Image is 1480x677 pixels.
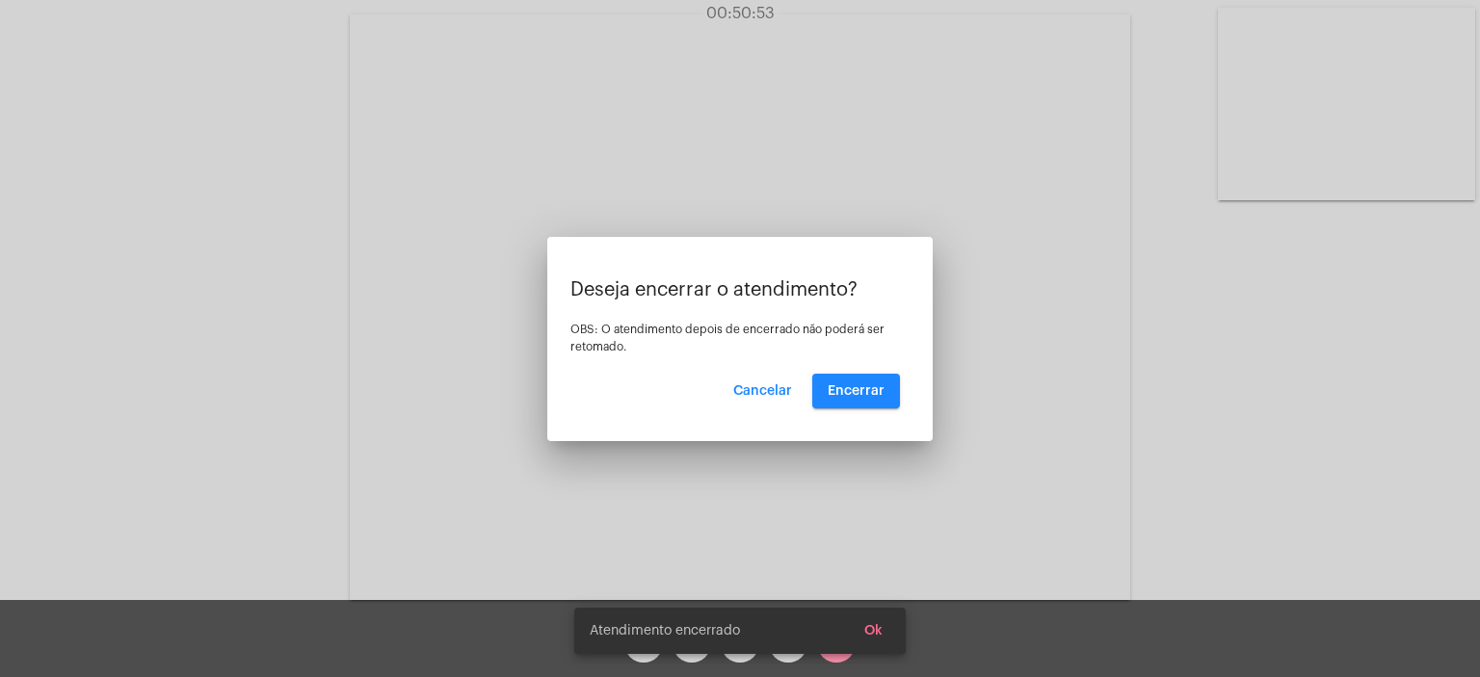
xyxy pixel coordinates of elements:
span: 00:50:53 [706,6,775,21]
span: Ok [864,624,883,638]
p: Deseja encerrar o atendimento? [570,279,910,300]
span: Atendimento encerrado [590,621,740,640]
span: Encerrar [828,384,885,398]
button: Encerrar [812,374,900,408]
span: OBS: O atendimento depois de encerrado não poderá ser retomado. [570,324,885,352]
span: Cancelar [733,384,792,398]
button: Cancelar [718,374,807,408]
